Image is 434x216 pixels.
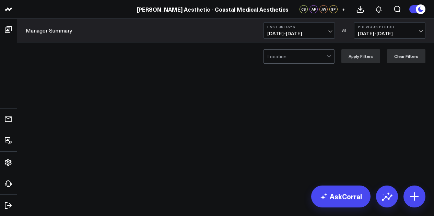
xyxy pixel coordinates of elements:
span: + [342,7,345,12]
a: [PERSON_NAME] Aesthetic - Coastal Medical Aesthetics [137,5,289,13]
div: VS [338,28,351,33]
div: SP [329,5,338,13]
div: CS [300,5,308,13]
a: Manager Summary [26,27,72,34]
div: AF [309,5,318,13]
b: Previous Period [358,25,422,29]
button: Apply Filters [341,49,380,63]
div: JW [319,5,328,13]
b: Last 30 Days [267,25,331,29]
button: + [339,5,348,13]
button: Clear Filters [387,49,425,63]
span: [DATE] - [DATE] [358,31,422,36]
span: [DATE] - [DATE] [267,31,331,36]
a: AskCorral [311,186,371,207]
button: Last 30 Days[DATE]-[DATE] [263,22,335,39]
button: Previous Period[DATE]-[DATE] [354,22,425,39]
